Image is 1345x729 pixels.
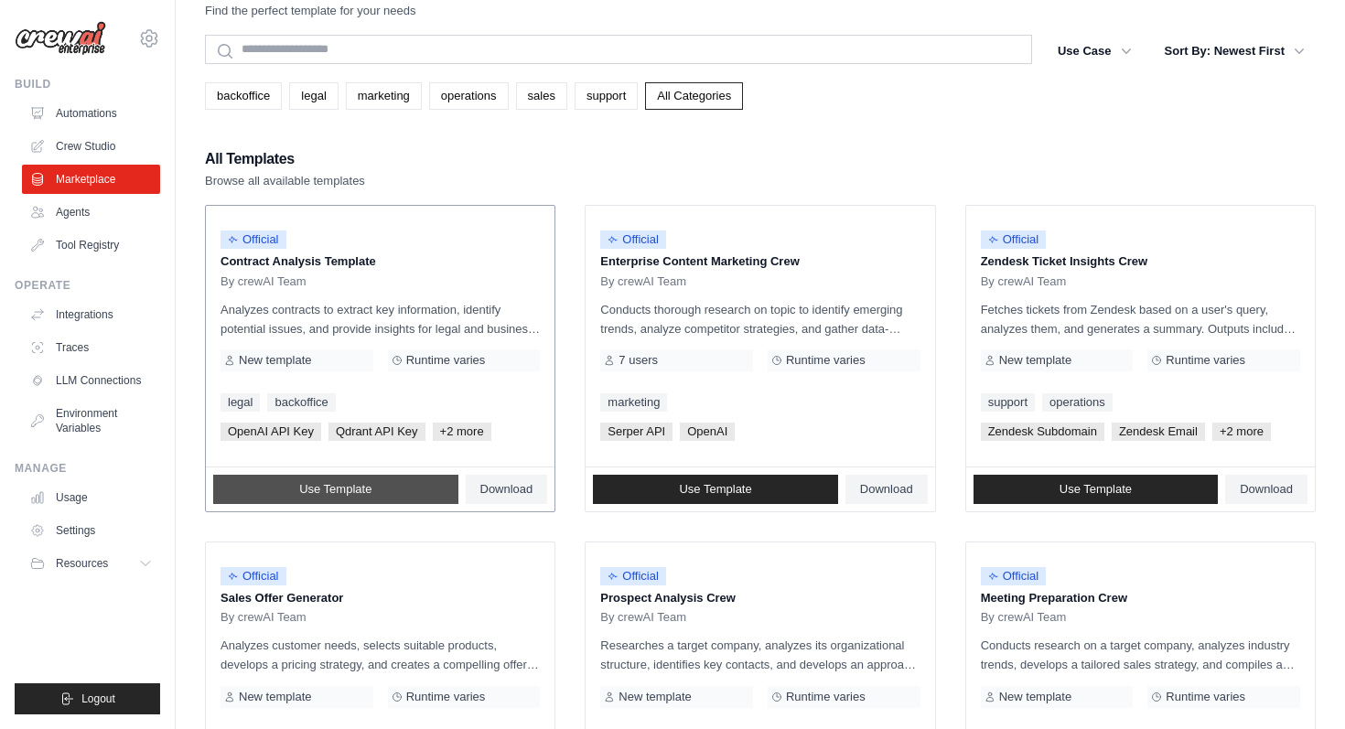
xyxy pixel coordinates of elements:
[221,423,321,441] span: OpenAI API Key
[221,274,307,289] span: By crewAI Team
[516,82,567,110] a: sales
[645,82,743,110] a: All Categories
[22,516,160,545] a: Settings
[22,230,160,260] a: Tool Registry
[1060,482,1132,497] span: Use Template
[600,252,920,271] p: Enterprise Content Marketing Crew
[1240,482,1293,497] span: Download
[600,230,666,249] span: Official
[981,230,1047,249] span: Official
[619,353,658,368] span: 7 users
[999,353,1071,368] span: New template
[346,82,422,110] a: marketing
[15,77,160,91] div: Build
[680,423,735,441] span: OpenAI
[600,610,686,625] span: By crewAI Team
[221,589,540,607] p: Sales Offer Generator
[575,82,638,110] a: support
[22,483,160,512] a: Usage
[213,475,458,504] a: Use Template
[600,636,920,674] p: Researches a target company, analyzes its organizational structure, identifies key contacts, and ...
[600,589,920,607] p: Prospect Analysis Crew
[22,99,160,128] a: Automations
[221,252,540,271] p: Contract Analysis Template
[221,300,540,338] p: Analyzes contracts to extract key information, identify potential issues, and provide insights fo...
[22,165,160,194] a: Marketplace
[22,132,160,161] a: Crew Studio
[221,636,540,674] p: Analyzes customer needs, selects suitable products, develops a pricing strategy, and creates a co...
[593,475,838,504] a: Use Template
[22,549,160,578] button: Resources
[22,198,160,227] a: Agents
[999,690,1071,704] span: New template
[786,690,866,704] span: Runtime varies
[239,353,311,368] span: New template
[1112,423,1205,441] span: Zendesk Email
[981,636,1300,674] p: Conducts research on a target company, analyzes industry trends, develops a tailored sales strate...
[221,567,286,585] span: Official
[221,393,260,412] a: legal
[1166,690,1245,704] span: Runtime varies
[466,475,548,504] a: Download
[22,300,160,329] a: Integrations
[1225,475,1307,504] a: Download
[600,393,667,412] a: marketing
[600,423,672,441] span: Serper API
[679,482,751,497] span: Use Template
[974,475,1219,504] a: Use Template
[15,461,160,476] div: Manage
[600,567,666,585] span: Official
[981,300,1300,338] p: Fetches tickets from Zendesk based on a user's query, analyzes them, and generates a summary. Out...
[429,82,509,110] a: operations
[22,366,160,395] a: LLM Connections
[406,690,486,704] span: Runtime varies
[205,172,365,190] p: Browse all available templates
[289,82,338,110] a: legal
[1154,35,1316,68] button: Sort By: Newest First
[15,278,160,293] div: Operate
[221,230,286,249] span: Official
[1212,423,1271,441] span: +2 more
[981,393,1035,412] a: support
[480,482,533,497] span: Download
[619,690,691,704] span: New template
[221,610,307,625] span: By crewAI Team
[1042,393,1113,412] a: operations
[600,300,920,338] p: Conducts thorough research on topic to identify emerging trends, analyze competitor strategies, a...
[239,690,311,704] span: New template
[845,475,928,504] a: Download
[81,691,115,706] span: Logout
[981,610,1067,625] span: By crewAI Team
[56,556,108,571] span: Resources
[15,683,160,714] button: Logout
[1166,353,1245,368] span: Runtime varies
[433,423,491,441] span: +2 more
[786,353,866,368] span: Runtime varies
[406,353,486,368] span: Runtime varies
[981,274,1067,289] span: By crewAI Team
[205,82,282,110] a: backoffice
[981,252,1300,271] p: Zendesk Ticket Insights Crew
[981,567,1047,585] span: Official
[22,333,160,362] a: Traces
[1047,35,1143,68] button: Use Case
[205,146,365,172] h2: All Templates
[15,21,106,56] img: Logo
[860,482,913,497] span: Download
[205,2,416,20] p: Find the perfect template for your needs
[981,589,1300,607] p: Meeting Preparation Crew
[328,423,425,441] span: Qdrant API Key
[299,482,371,497] span: Use Template
[600,274,686,289] span: By crewAI Team
[22,399,160,443] a: Environment Variables
[267,393,335,412] a: backoffice
[981,423,1104,441] span: Zendesk Subdomain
